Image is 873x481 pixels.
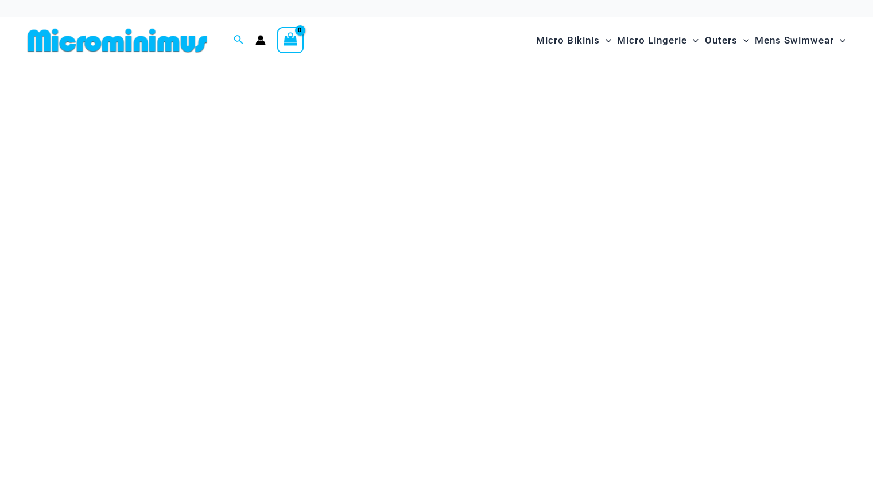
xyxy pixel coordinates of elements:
span: Mens Swimwear [755,26,834,55]
span: Micro Lingerie [617,26,687,55]
span: Menu Toggle [687,26,699,55]
span: Menu Toggle [600,26,611,55]
span: Menu Toggle [738,26,749,55]
span: Outers [705,26,738,55]
a: Search icon link [234,33,244,48]
a: Micro LingerieMenu ToggleMenu Toggle [614,23,701,58]
span: Menu Toggle [834,26,845,55]
img: MM SHOP LOGO FLAT [23,28,212,53]
a: View Shopping Cart, empty [277,27,304,53]
a: OutersMenu ToggleMenu Toggle [702,23,752,58]
nav: Site Navigation [531,21,850,60]
a: Account icon link [255,35,266,45]
a: Mens SwimwearMenu ToggleMenu Toggle [752,23,848,58]
span: Micro Bikinis [536,26,600,55]
a: Micro BikinisMenu ToggleMenu Toggle [533,23,614,58]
